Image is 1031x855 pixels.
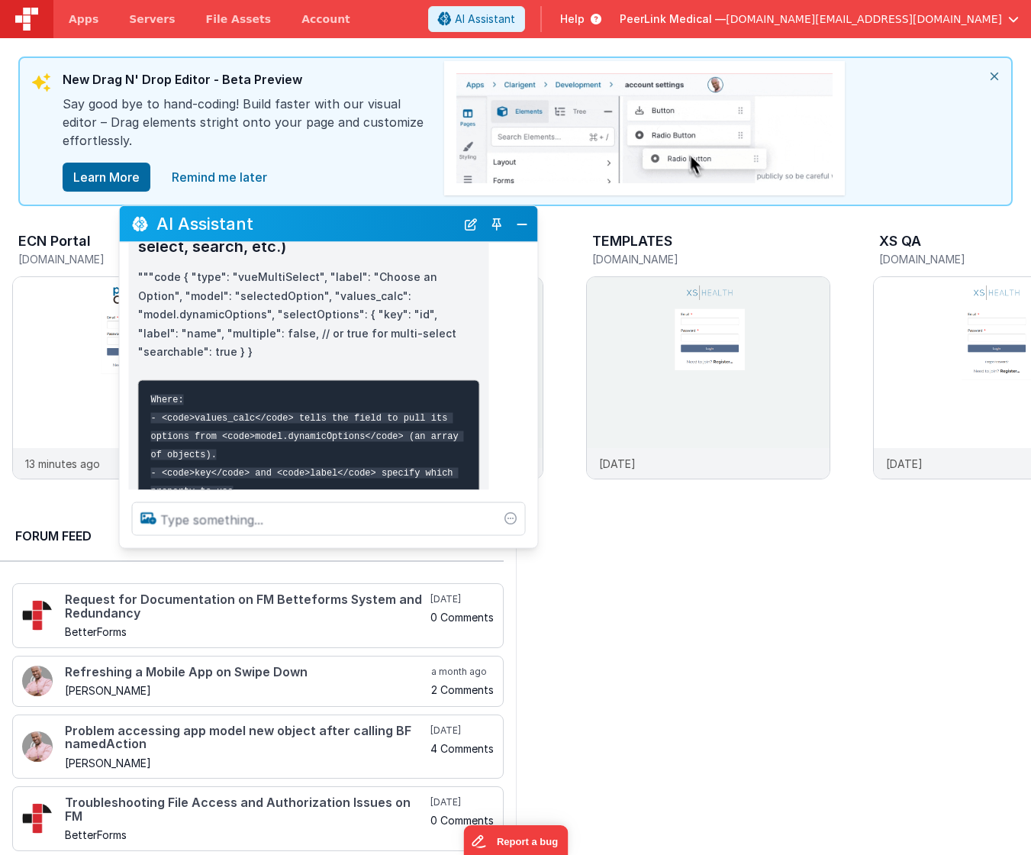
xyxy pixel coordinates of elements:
[430,611,494,623] h5: 0 Comments
[65,724,427,751] h4: Problem accessing app model new object after calling BF namedAction
[599,456,636,472] p: [DATE]
[163,162,276,192] a: close
[430,815,494,826] h5: 0 Comments
[978,58,1011,95] i: close
[726,11,1002,27] span: [DOMAIN_NAME][EMAIL_ADDRESS][DOMAIN_NAME]
[15,527,488,545] h2: Forum Feed
[65,593,427,620] h4: Request for Documentation on FM Betteforms System and Redundancy
[592,234,672,249] h3: TEMPLATES
[12,583,504,648] a: Request for Documentation on FM Betteforms System and Redundancy BetterForms [DATE] 0 Comments
[12,656,504,707] a: Refreshing a Mobile App on Swipe Down [PERSON_NAME] a month ago 2 Comments
[22,600,53,631] img: 295_2.png
[430,743,494,754] h5: 4 Comments
[486,213,507,234] button: Toggle Pin
[65,626,427,637] h5: BetterForms
[22,731,53,762] img: 411_2.png
[63,95,429,162] div: Say good bye to hand-coding! Build faster with our visual editor – Drag elements stright onto you...
[460,213,482,234] button: New Chat
[12,786,504,851] a: Troubleshooting File Access and Authorization Issues on FM BetterForms [DATE] 0 Comments
[18,253,256,265] h5: [DOMAIN_NAME]
[620,11,1019,27] button: PeerLink Medical — [DOMAIN_NAME][EMAIL_ADDRESS][DOMAIN_NAME]
[431,684,494,695] h5: 2 Comments
[430,796,494,808] h5: [DATE]
[12,715,504,779] a: Problem accessing app model new object after calling BF namedAction [PERSON_NAME] [DATE] 4 Comments
[18,234,91,249] h3: ECN Portal
[592,253,830,265] h5: [DOMAIN_NAME]
[63,70,429,95] div: New Drag N' Drop Editor - Beta Preview
[65,796,427,823] h4: Troubleshooting File Access and Authorization Issues on FM
[22,666,53,696] img: 411_2.png
[65,829,427,840] h5: BetterForms
[150,394,463,496] code: Where: - <code>values_calc</code> tells the field to pull its options from <code>model.dynamicOpt...
[886,456,923,472] p: [DATE]
[431,666,494,678] h5: a month ago
[560,11,585,27] span: Help
[430,593,494,605] h5: [DATE]
[206,11,272,27] span: File Assets
[879,234,921,249] h3: XS QA
[65,685,428,696] h5: [PERSON_NAME]
[129,11,175,27] span: Servers
[428,6,525,32] button: AI Assistant
[512,213,532,234] button: Close
[69,11,98,27] span: Apps
[455,11,515,27] span: AI Assistant
[620,11,726,27] span: PeerLink Medical —
[138,268,480,362] p: """code { "type": "vueMultiSelect", "label": "Choose an Option", "model": "selectedOption", "valu...
[65,666,428,679] h4: Refreshing a Mobile App on Swipe Down
[156,215,456,233] h2: AI Assistant
[65,757,427,769] h5: [PERSON_NAME]
[430,724,494,737] h5: [DATE]
[22,803,53,834] img: 295_2.png
[63,163,150,192] button: Learn More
